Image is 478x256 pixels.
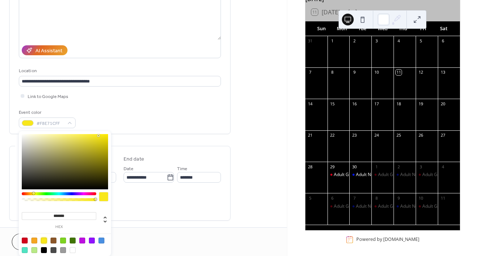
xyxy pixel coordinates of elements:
a: [DOMAIN_NAME] [383,236,419,243]
div: #BD10E0 [79,238,85,243]
div: AI Assistant [35,47,62,55]
div: 6 [440,38,446,44]
div: Adult No GI BJJ [394,203,416,210]
div: #8B572A [51,238,56,243]
div: 4 [440,164,446,169]
div: #FFFFFF [70,247,76,253]
div: #D0021B [22,238,28,243]
div: 8 [330,70,335,75]
div: #9013FE [89,238,95,243]
div: 4 [396,38,401,44]
div: End date [124,155,144,163]
div: 23 [351,133,357,138]
div: 19 [418,101,423,106]
div: 18 [396,101,401,106]
div: Adult GI BJJ [422,203,445,210]
div: Sun [311,21,332,36]
div: #417505 [70,238,76,243]
div: 21 [308,133,313,138]
div: 14 [308,101,313,106]
div: #7ED321 [60,238,66,243]
div: 9 [351,70,357,75]
div: Adult GI BJJ [371,172,394,178]
div: #4A4A4A [51,247,56,253]
div: Mon [332,21,352,36]
div: 30 [351,164,357,169]
div: 11 [396,70,401,75]
div: 3 [418,164,423,169]
div: 11 [440,195,446,201]
button: Cancel [12,234,57,250]
div: Adult GI BJJ [328,203,350,210]
div: 2 [396,164,401,169]
div: 12 [418,70,423,75]
div: 3 [374,38,379,44]
div: 1 [374,164,379,169]
button: AI Assistant [22,45,67,55]
div: #B8E986 [31,247,37,253]
div: 6 [330,195,335,201]
div: 29 [330,164,335,169]
div: Powered by [356,236,419,243]
div: Adult No GI BJJ [400,203,430,210]
div: 13 [440,70,446,75]
div: Adult No GI BJJ [356,203,385,210]
div: Adult GI BJJ [378,172,401,178]
label: hex [22,225,96,229]
div: 22 [330,133,335,138]
div: 1 [330,38,335,44]
div: 20 [440,101,446,106]
div: #9B9B9B [60,247,66,253]
div: 2 [351,38,357,44]
span: #F8E71CFF [37,120,64,127]
div: 27 [440,133,446,138]
div: 8 [374,195,379,201]
div: Sat [434,21,454,36]
div: Adult No GI BJJ [349,203,371,210]
span: Link to Google Maps [28,93,68,101]
div: Location [19,67,219,75]
div: Adult GI BJJ [378,203,401,210]
div: #F5A623 [31,238,37,243]
div: 9 [396,195,401,201]
div: Adult GI BJJ [371,203,394,210]
div: 24 [374,133,379,138]
div: 5 [308,195,313,201]
div: 7 [308,70,313,75]
div: Adult No GI BJJ [349,172,371,178]
span: Date [124,165,134,173]
div: #F8E71C [41,238,47,243]
div: Adult No GI BJJ [400,172,430,178]
div: 5 [418,38,423,44]
div: Adult GI BJJ [334,172,356,178]
div: 25 [396,133,401,138]
div: 16 [351,101,357,106]
div: Adult GI BJJ [422,172,445,178]
span: Time [177,165,187,173]
div: 31 [308,38,313,44]
div: 10 [374,70,379,75]
div: 28 [308,164,313,169]
div: #4A90E2 [98,238,104,243]
div: Event color [19,109,74,116]
div: Adult GI BJJ [416,172,438,178]
div: 26 [418,133,423,138]
div: 7 [351,195,357,201]
div: #50E3C2 [22,247,28,253]
div: Adult GI BJJ [416,203,438,210]
div: 15 [330,101,335,106]
div: Adult GI BJJ [334,203,356,210]
div: 10 [418,195,423,201]
div: Adult GI BJJ [328,172,350,178]
div: Adult No GI BJJ [394,172,416,178]
div: 17 [374,101,379,106]
div: Adult No GI BJJ [356,172,385,178]
div: #000000 [41,247,47,253]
